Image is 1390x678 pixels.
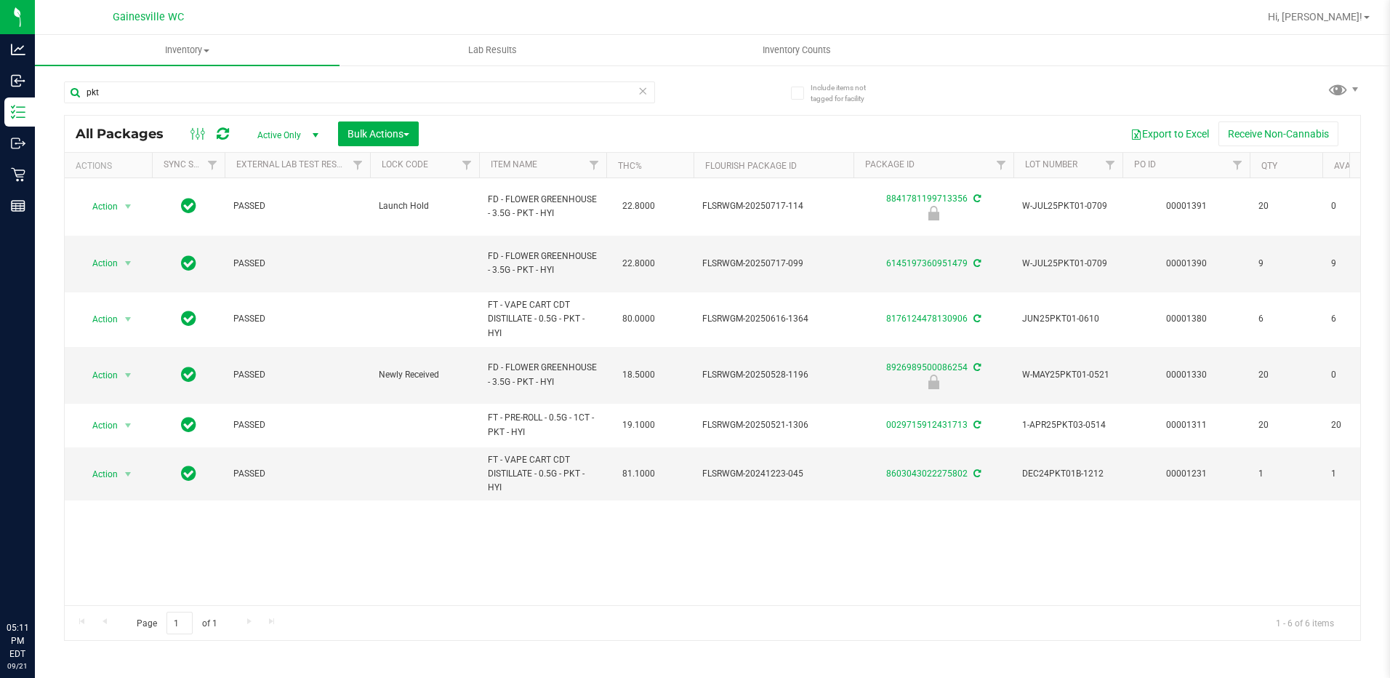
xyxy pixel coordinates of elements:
span: 22.8000 [615,196,662,217]
span: PASSED [233,312,361,326]
span: Gainesville WC [113,11,184,23]
a: 00001390 [1166,258,1207,268]
span: Sync from Compliance System [971,420,981,430]
a: Filter [1226,153,1250,178]
span: In Sync [181,196,196,216]
span: select [119,365,137,386]
button: Export to Excel [1121,121,1218,146]
span: Action [79,196,118,217]
a: Package ID [865,159,915,169]
span: W-MAY25PKT01-0521 [1022,368,1114,382]
span: FLSRWGM-20250528-1196 [702,368,845,382]
span: FT - PRE-ROLL - 0.5G - 1CT - PKT - HYI [488,411,598,439]
a: Sync Status [164,159,220,169]
span: 1 - 6 of 6 items [1264,612,1346,634]
a: Lab Results [340,35,644,65]
span: 19.1000 [615,415,662,436]
input: Search Package ID, Item Name, SKU, Lot or Part Number... [64,81,655,103]
a: Filter [1098,153,1122,178]
span: In Sync [181,253,196,274]
span: FD - FLOWER GREENHOUSE - 3.5G - PKT - HYI [488,193,598,220]
span: 20 [1258,199,1314,213]
a: 00001311 [1166,420,1207,430]
span: FLSRWGM-20250521-1306 [702,418,845,432]
a: 00001391 [1166,201,1207,211]
a: Lot Number [1025,159,1077,169]
span: select [119,309,137,330]
input: 1 [166,612,193,634]
span: Sync from Compliance System [971,468,981,479]
span: Hi, [PERSON_NAME]! [1268,11,1362,23]
a: 00001380 [1166,314,1207,324]
a: Filter [346,153,370,178]
a: THC% [618,161,642,171]
inline-svg: Inbound [11,73,25,88]
span: PASSED [233,368,361,382]
a: 8603043022275802 [886,468,968,479]
a: Inventory [35,35,340,65]
div: Actions [76,161,146,171]
span: Sync from Compliance System [971,314,981,324]
a: 8841781199713356 [886,194,968,204]
span: PASSED [233,467,361,481]
inline-svg: Inventory [11,105,25,119]
p: 09/21 [7,661,28,671]
span: Include items not tagged for facility [811,82,883,104]
span: 1 [1258,467,1314,481]
span: All Packages [76,126,178,142]
button: Receive Non-Cannabis [1218,121,1338,146]
a: 00001330 [1166,370,1207,380]
span: In Sync [181,415,196,435]
inline-svg: Analytics [11,42,25,57]
p: 05:11 PM EDT [7,621,28,661]
span: Action [79,415,118,436]
span: select [119,464,137,484]
a: Filter [455,153,479,178]
span: FLSRWGM-20250717-099 [702,257,845,271]
span: Newly Received [379,368,470,382]
span: Action [79,464,118,484]
span: PASSED [233,418,361,432]
span: select [119,253,137,274]
inline-svg: Reports [11,199,25,213]
span: 6 [1331,312,1386,326]
span: Page of 1 [124,612,229,634]
span: select [119,196,137,217]
span: FLSRWGM-20250616-1364 [702,312,845,326]
span: Lab Results [449,44,537,57]
a: Lock Code [382,159,428,169]
a: 8926989500086254 [886,362,968,372]
span: Sync from Compliance System [971,258,981,268]
span: 20 [1258,418,1314,432]
span: Action [79,365,118,386]
span: PASSED [233,257,361,271]
a: 6145197360951479 [886,258,968,268]
a: Filter [989,153,1013,178]
span: Inventory Counts [743,44,851,57]
span: 0 [1331,199,1386,213]
a: 8176124478130906 [886,314,968,324]
span: select [119,415,137,436]
span: FD - FLOWER GREENHOUSE - 3.5G - PKT - HYI [488,250,598,277]
span: JUN25PKT01-0610 [1022,312,1114,326]
span: FLSRWGM-20250717-114 [702,199,845,213]
span: 6 [1258,312,1314,326]
iframe: Resource center [15,562,58,605]
span: DEC24PKT01B-1212 [1022,467,1114,481]
span: Inventory [35,44,340,57]
span: 1-APR25PKT03-0514 [1022,418,1114,432]
span: 20 [1331,418,1386,432]
span: 18.5000 [615,364,662,386]
inline-svg: Outbound [11,136,25,151]
span: FD - FLOWER GREENHOUSE - 3.5G - PKT - HYI [488,361,598,388]
a: PO ID [1134,159,1156,169]
span: W-JUL25PKT01-0709 [1022,199,1114,213]
span: In Sync [181,463,196,484]
span: 22.8000 [615,253,662,274]
a: Item Name [491,159,537,169]
a: Inventory Counts [645,35,949,65]
inline-svg: Retail [11,167,25,182]
span: In Sync [181,308,196,329]
span: Sync from Compliance System [971,194,981,204]
a: 0029715912431713 [886,420,968,430]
